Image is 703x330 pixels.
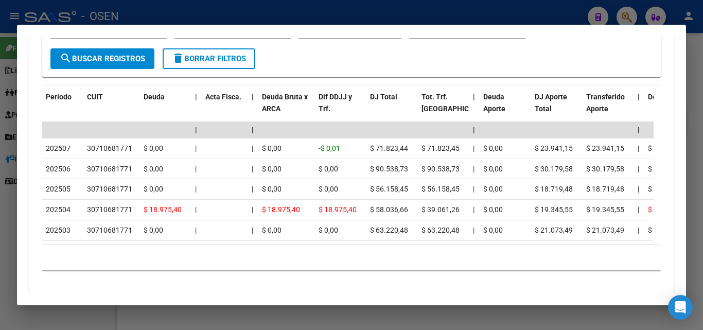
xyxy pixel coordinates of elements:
[205,93,241,101] span: Acta Fisca.
[473,185,474,193] span: |
[535,205,573,214] span: $ 19.345,55
[421,226,460,234] span: $ 63.220,48
[473,126,475,134] span: |
[483,165,503,173] span: $ 0,00
[46,93,72,101] span: Período
[87,93,103,101] span: CUIT
[586,144,624,152] span: $ 23.941,15
[421,185,460,193] span: $ 56.158,45
[60,54,145,63] span: Buscar Registros
[370,226,408,234] span: $ 63.220,48
[586,165,624,173] span: $ 30.179,58
[638,144,639,152] span: |
[46,205,71,214] span: 202504
[87,183,132,195] div: 30710681771
[319,93,352,113] span: Dif DDJJ y Trf.
[191,86,201,131] datatable-header-cell: |
[144,144,163,152] span: $ 0,00
[366,86,417,131] datatable-header-cell: DJ Total
[172,52,184,64] mat-icon: delete
[586,226,624,234] span: $ 21.073,49
[483,205,503,214] span: $ 0,00
[252,93,254,101] span: |
[473,205,474,214] span: |
[60,52,72,64] mat-icon: search
[50,48,154,69] button: Buscar Registros
[648,185,667,193] span: $ 0,00
[252,226,253,234] span: |
[139,86,191,131] datatable-header-cell: Deuda
[648,165,667,173] span: $ 0,00
[638,226,639,234] span: |
[479,86,531,131] datatable-header-cell: Deuda Aporte
[648,205,686,214] span: $ 18.975,39
[195,165,197,173] span: |
[473,144,474,152] span: |
[421,165,460,173] span: $ 90.538,73
[144,226,163,234] span: $ 0,00
[262,205,300,214] span: $ 18.975,40
[144,93,165,101] span: Deuda
[638,165,639,173] span: |
[638,93,640,101] span: |
[262,144,282,152] span: $ 0,00
[417,86,469,131] datatable-header-cell: Tot. Trf. Bruto
[46,165,71,173] span: 202506
[319,205,357,214] span: $ 18.975,40
[46,144,71,152] span: 202507
[370,93,397,101] span: DJ Total
[586,93,625,113] span: Transferido Aporte
[586,205,624,214] span: $ 19.345,55
[42,86,83,131] datatable-header-cell: Período
[195,185,197,193] span: |
[535,185,573,193] span: $ 18.719,48
[638,205,639,214] span: |
[258,86,314,131] datatable-header-cell: Deuda Bruta x ARCA
[252,205,253,214] span: |
[252,165,253,173] span: |
[473,226,474,234] span: |
[483,185,503,193] span: $ 0,00
[473,93,475,101] span: |
[668,295,693,320] div: Open Intercom Messenger
[421,205,460,214] span: $ 39.061,26
[201,86,248,131] datatable-header-cell: Acta Fisca.
[87,204,132,216] div: 30710681771
[87,143,132,154] div: 30710681771
[370,165,408,173] span: $ 90.538,73
[83,86,139,131] datatable-header-cell: CUIT
[46,185,71,193] span: 202505
[582,86,634,131] datatable-header-cell: Transferido Aporte
[634,86,644,131] datatable-header-cell: |
[648,226,667,234] span: $ 0,00
[252,185,253,193] span: |
[319,165,338,173] span: $ 0,00
[195,226,197,234] span: |
[144,165,163,173] span: $ 0,00
[144,185,163,193] span: $ 0,00
[144,205,182,214] span: $ 18.975,40
[370,144,408,152] span: $ 71.823,44
[469,86,479,131] datatable-header-cell: |
[421,93,491,113] span: Tot. Trf. [GEOGRAPHIC_DATA]
[262,226,282,234] span: $ 0,00
[319,185,338,193] span: $ 0,00
[370,205,408,214] span: $ 58.036,66
[248,86,258,131] datatable-header-cell: |
[531,86,582,131] datatable-header-cell: DJ Aporte Total
[638,126,640,134] span: |
[195,144,197,152] span: |
[252,144,253,152] span: |
[535,165,573,173] span: $ 30.179,58
[586,185,624,193] span: $ 18.719,48
[319,226,338,234] span: $ 0,00
[535,144,573,152] span: $ 23.941,15
[483,93,505,113] span: Deuda Aporte
[87,224,132,236] div: 30710681771
[648,144,667,152] span: $ 0,00
[262,185,282,193] span: $ 0,00
[319,144,340,152] span: -$ 0,01
[87,163,132,175] div: 30710681771
[638,185,639,193] span: |
[195,126,197,134] span: |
